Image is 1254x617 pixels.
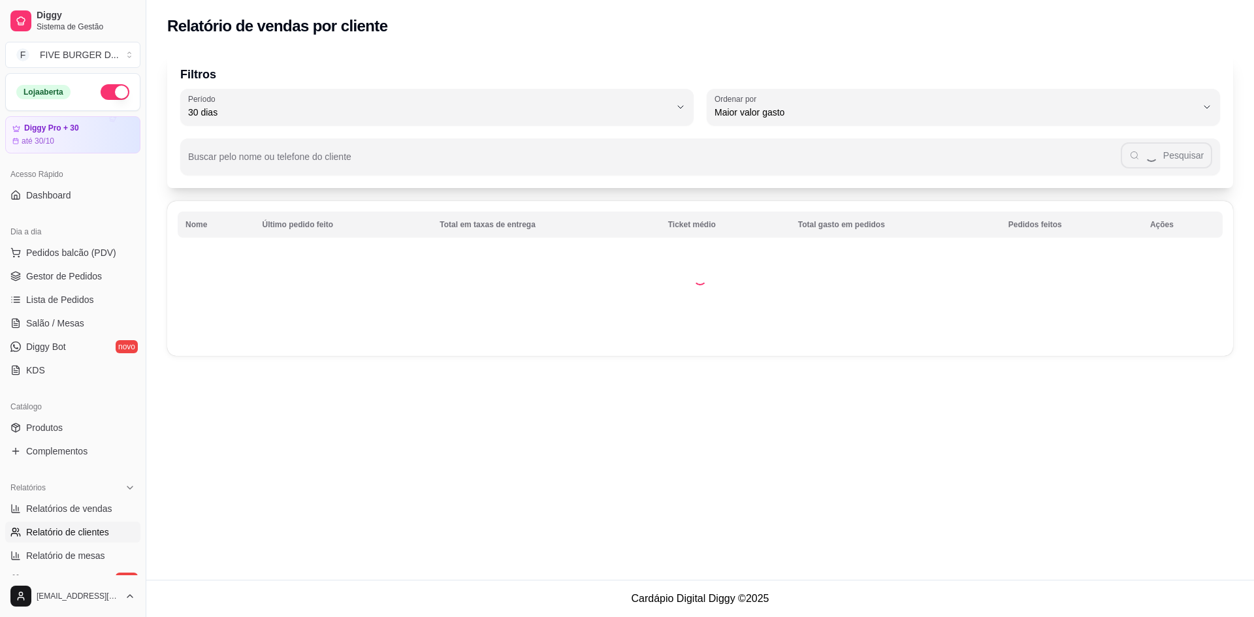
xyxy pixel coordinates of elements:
span: Diggy [37,10,135,22]
div: Loja aberta [16,85,71,99]
button: Ordenar porMaior valor gasto [707,89,1220,125]
a: Dashboard [5,185,140,206]
span: Pedidos balcão (PDV) [26,246,116,259]
a: Relatório de fidelidadenovo [5,569,140,590]
a: Salão / Mesas [5,313,140,334]
a: Gestor de Pedidos [5,266,140,287]
article: até 30/10 [22,136,54,146]
span: Lista de Pedidos [26,293,94,306]
span: Relatório de mesas [26,549,105,562]
div: Acesso Rápido [5,164,140,185]
span: Salão / Mesas [26,317,84,330]
button: Pedidos balcão (PDV) [5,242,140,263]
a: Complementos [5,441,140,462]
span: Relatório de clientes [26,526,109,539]
footer: Cardápio Digital Diggy © 2025 [146,580,1254,617]
span: Gestor de Pedidos [26,270,102,283]
a: KDS [5,360,140,381]
span: [EMAIL_ADDRESS][DOMAIN_NAME] [37,591,120,601]
a: Produtos [5,417,140,438]
h2: Relatório de vendas por cliente [167,16,388,37]
button: Período30 dias [180,89,694,125]
a: Relatório de mesas [5,545,140,566]
a: Relatórios de vendas [5,498,140,519]
input: Buscar pelo nome ou telefone do cliente [188,155,1121,168]
div: Dia a dia [5,221,140,242]
span: Relatórios de vendas [26,502,112,515]
a: Diggy Botnovo [5,336,140,357]
span: Produtos [26,421,63,434]
span: F [16,48,29,61]
p: Filtros [180,65,1220,84]
label: Ordenar por [715,93,761,104]
article: Diggy Pro + 30 [24,123,79,133]
div: Catálogo [5,396,140,417]
a: Lista de Pedidos [5,289,140,310]
span: Relatórios [10,483,46,493]
span: Diggy Bot [26,340,66,353]
span: 30 dias [188,106,670,119]
a: DiggySistema de Gestão [5,5,140,37]
div: Loading [694,272,707,285]
a: Diggy Pro + 30até 30/10 [5,116,140,153]
div: FIVE BURGER D ... [40,48,119,61]
span: Complementos [26,445,88,458]
button: Alterar Status [101,84,129,100]
button: [EMAIL_ADDRESS][DOMAIN_NAME] [5,580,140,612]
span: Sistema de Gestão [37,22,135,32]
span: Dashboard [26,189,71,202]
a: Relatório de clientes [5,522,140,543]
span: KDS [26,364,45,377]
span: Maior valor gasto [715,106,1197,119]
span: Relatório de fidelidade [26,573,117,586]
button: Select a team [5,42,140,68]
label: Período [188,93,219,104]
